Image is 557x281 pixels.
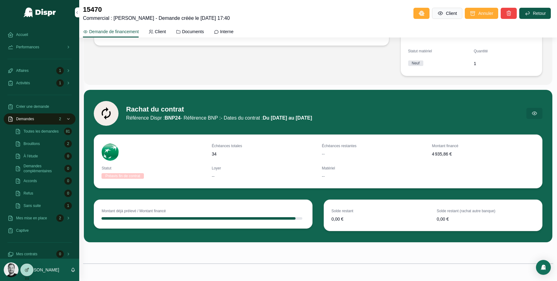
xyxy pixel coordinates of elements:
[4,77,76,89] a: Activités1
[24,203,41,208] span: Sans suite
[212,151,314,157] span: 34
[220,29,234,35] span: Interne
[16,252,37,257] span: Mes contrats
[24,267,59,273] p: [PERSON_NAME]
[322,173,325,179] span: --
[11,200,76,211] a: Sans suite1
[11,126,76,137] a: Toutes les demandes81
[24,178,37,183] span: Accords
[536,260,551,275] div: Open Intercom Messenger
[4,113,76,125] a: Demandes2
[263,115,312,121] strong: Du [DATE] au [DATE]
[322,143,425,148] span: Échéances restantes
[4,42,76,53] a: Performances
[16,228,29,233] span: Captive
[64,202,72,209] div: 1
[11,188,76,199] a: Refus0
[101,209,305,213] span: Montant déjà prélevé / Montant financé
[478,10,493,16] span: Annuler
[437,216,534,222] span: 0,00 €
[83,26,139,38] a: Demande de financement
[64,140,72,147] div: 2
[322,151,325,157] span: --
[4,65,76,76] a: Affaires1
[4,248,76,260] a: Mes contrats0
[83,15,230,22] span: Commercial : [PERSON_NAME] - Demande créée le [DATE] 17:40
[446,10,457,16] span: Client
[101,166,204,171] span: Statut
[24,154,38,159] span: À l'étude
[212,166,314,171] span: Loyer
[64,165,72,172] div: 0
[176,26,204,38] a: Documents
[16,216,47,221] span: Mes mise en place
[155,29,166,35] span: Client
[212,173,214,179] span: --
[64,190,72,197] div: 0
[11,175,76,187] a: Accords0
[126,114,312,122] span: Référence Dispr : - Référence BNP : - Dates du contrat :
[432,143,535,148] span: Montant financé
[437,209,534,213] span: Solde restant (rachat autre banque)
[16,116,34,121] span: Demandes
[56,214,64,222] div: 2
[331,209,429,213] span: Solde restant
[519,8,551,19] button: Retour
[11,163,76,174] a: Demandes complémentaires0
[11,151,76,162] a: À l'étude0
[64,128,72,135] div: 81
[64,152,72,160] div: 0
[533,10,546,16] span: Retour
[83,5,230,15] h1: 15470
[24,129,58,134] span: Toutes les demandes
[56,79,64,87] div: 1
[474,60,535,67] span: 1
[23,7,56,17] img: App logo
[322,166,535,171] span: Matériel
[408,49,432,53] span: Statut matériel
[4,225,76,236] a: Captive
[149,26,166,38] a: Client
[56,115,64,123] div: 2
[432,151,535,157] span: 4 935,86 €
[11,138,76,149] a: Brouillons2
[126,105,312,114] h1: Rachat du contrat
[24,141,40,146] span: Brouillons
[212,143,314,148] span: Échéances totales
[16,81,30,86] span: Activités
[214,26,234,38] a: Interne
[24,164,62,173] span: Demandes complémentaires
[16,104,49,109] span: Créer une demande
[432,8,462,19] button: Client
[56,250,64,258] div: 0
[105,173,140,179] div: Préavis fin de contrat
[89,29,139,35] span: Demande de financement
[16,32,28,37] span: Accueil
[4,29,76,40] a: Accueil
[4,213,76,224] a: Mes mise en place2
[16,68,28,73] span: Affaires
[24,191,33,196] span: Refus
[4,101,76,112] a: Créer une demande
[465,8,498,19] button: Annuler
[16,45,39,50] span: Performances
[412,60,420,66] div: Neuf
[474,49,488,53] span: Quantité
[331,216,429,222] span: 0,00 €
[182,29,204,35] span: Documents
[64,177,72,185] div: 0
[56,67,64,74] div: 1
[165,115,181,121] strong: BNP24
